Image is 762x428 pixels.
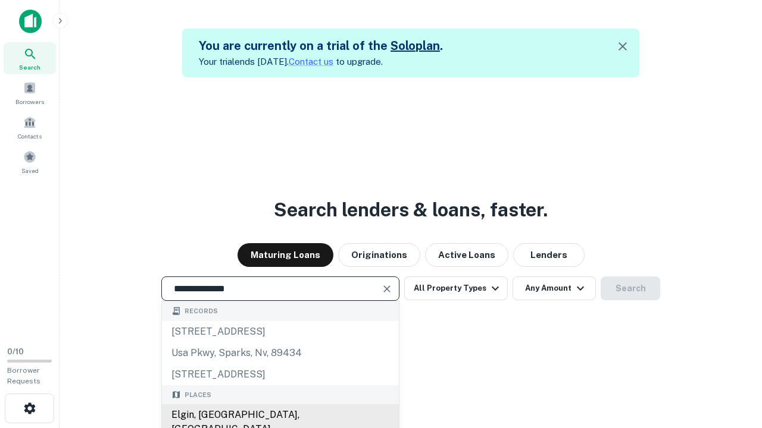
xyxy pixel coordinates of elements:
[19,10,42,33] img: capitalize-icon.png
[185,390,211,400] span: Places
[185,306,218,316] span: Records
[702,333,762,390] iframe: Chat Widget
[4,42,56,74] a: Search
[162,364,399,385] div: [STREET_ADDRESS]
[18,131,42,141] span: Contacts
[238,243,333,267] button: Maturing Loans
[513,243,585,267] button: Lenders
[7,366,40,385] span: Borrower Requests
[162,342,399,364] div: usa pkwy, sparks, nv, 89434
[338,243,420,267] button: Originations
[21,166,39,175] span: Saved
[199,55,443,69] p: Your trial ends [DATE]. to upgrade.
[274,196,548,224] h3: Search lenders & loans, faster.
[4,77,56,109] a: Borrowers
[391,39,440,53] a: Soloplan
[289,56,333,67] a: Contact us
[404,276,508,300] button: All Property Types
[4,146,56,178] a: Saved
[162,321,399,342] div: [STREET_ADDRESS]
[425,243,508,267] button: Active Loans
[4,111,56,143] a: Contacts
[513,276,596,300] button: Any Amount
[15,97,44,106] span: Borrowers
[7,347,24,356] span: 0 / 10
[199,37,443,55] h5: You are currently on a trial of the .
[19,62,40,72] span: Search
[379,281,395,297] button: Clear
